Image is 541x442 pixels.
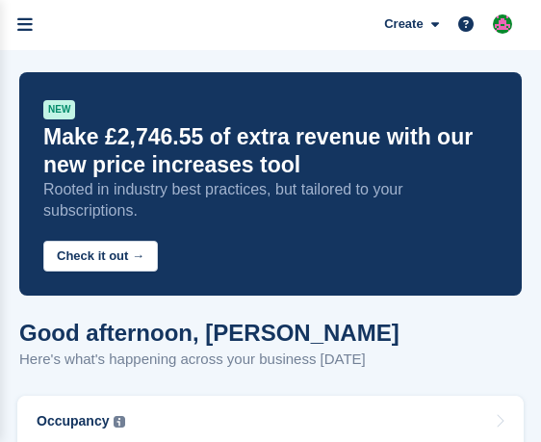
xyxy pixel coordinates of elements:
div: Occupancy [37,413,109,429]
p: Rooted in industry best practices, but tailored to your subscriptions. [43,179,498,221]
img: icon-info-grey-7440780725fd019a000dd9b08b2336e03edf1995a4989e88bcd33f0948082b44.svg [114,416,125,428]
p: Here's what's happening across your business [DATE] [19,349,399,371]
p: Make £2,746.55 of extra revenue with our new price increases tool [43,123,498,179]
button: Check it out → [43,241,158,273]
img: Lucy Parry [493,14,512,34]
div: NEW [43,100,75,119]
h1: Good afternoon, [PERSON_NAME] [19,320,399,346]
span: Create [384,14,423,34]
